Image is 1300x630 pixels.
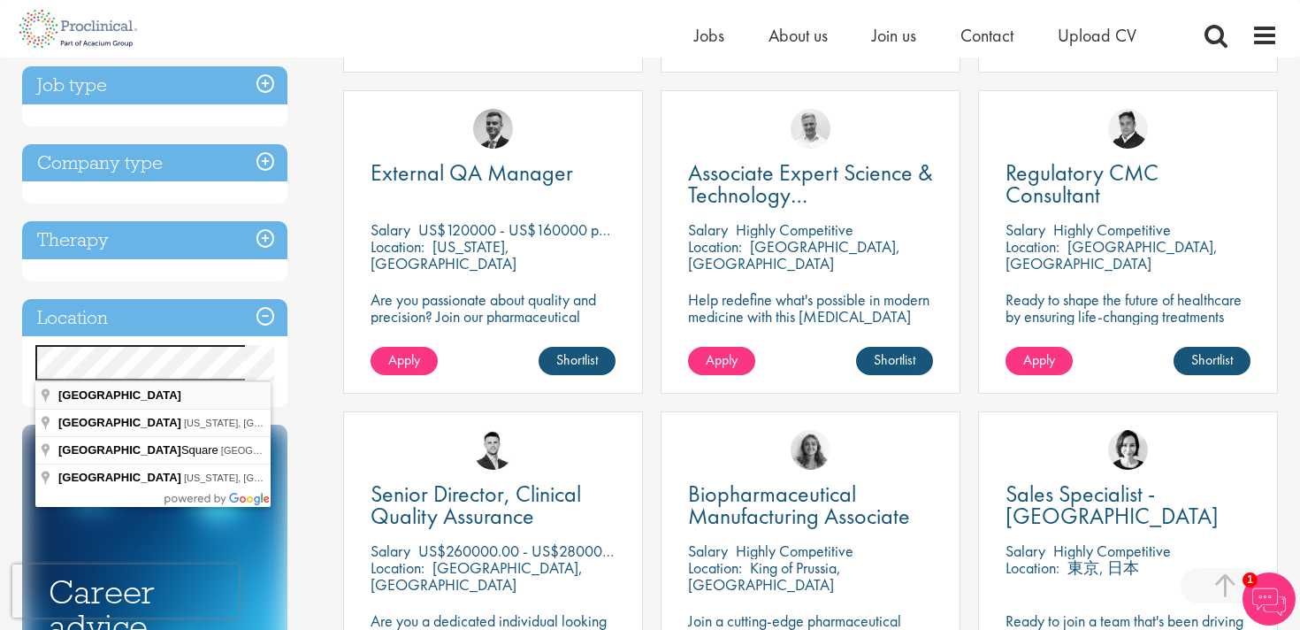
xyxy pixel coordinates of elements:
a: External QA Manager [371,162,616,184]
span: Senior Director, Clinical Quality Assurance [371,479,581,531]
p: [US_STATE], [GEOGRAPHIC_DATA] [371,236,516,273]
p: Are you passionate about quality and precision? Join our pharmaceutical client and help ensure to... [371,291,616,375]
a: Join us [872,24,916,47]
span: Regulatory CMC Consultant [1006,157,1159,210]
a: Sales Specialist - [GEOGRAPHIC_DATA] [1006,483,1250,527]
a: Shortlist [539,347,616,375]
span: Salary [688,541,728,561]
p: Help redefine what's possible in modern medicine with this [MEDICAL_DATA] Associate Expert Scienc... [688,291,933,342]
h3: Company type [22,144,287,182]
a: Regulatory CMC Consultant [1006,162,1250,206]
span: External QA Manager [371,157,573,188]
img: Nic Choa [1108,430,1148,470]
span: Sales Specialist - [GEOGRAPHIC_DATA] [1006,479,1219,531]
h3: Therapy [22,221,287,259]
span: Salary [371,219,410,240]
p: King of Prussia, [GEOGRAPHIC_DATA] [688,557,841,595]
span: Apply [706,350,738,369]
span: Salary [1006,541,1045,561]
a: Apply [371,347,438,375]
a: Senior Director, Clinical Quality Assurance [371,483,616,527]
p: [GEOGRAPHIC_DATA], [GEOGRAPHIC_DATA] [371,557,583,595]
h3: Job type [22,66,287,104]
a: Shortlist [1174,347,1250,375]
img: Chatbot [1243,572,1296,626]
p: Highly Competitive [1053,541,1171,561]
span: Apply [1023,350,1055,369]
p: Highly Competitive [736,541,853,561]
span: Location: [371,557,424,578]
span: [GEOGRAPHIC_DATA] [58,416,181,429]
a: Apply [1006,347,1073,375]
span: Location: [371,236,424,257]
img: Joshua Bye [791,109,830,149]
a: Contact [960,24,1013,47]
span: [US_STATE], [GEOGRAPHIC_DATA] [184,472,345,483]
a: Biopharmaceutical Manufacturing Associate [688,483,933,527]
p: Ready to shape the future of healthcare by ensuring life-changing treatments meet global regulato... [1006,291,1250,392]
p: [GEOGRAPHIC_DATA], [GEOGRAPHIC_DATA] [688,236,900,273]
span: Salary [688,219,728,240]
span: [GEOGRAPHIC_DATA], [GEOGRAPHIC_DATA] [221,445,429,456]
span: Location: [688,236,742,257]
img: Joshua Godden [473,430,513,470]
span: Salary [1006,219,1045,240]
span: Location: [1006,236,1059,257]
span: [GEOGRAPHIC_DATA] [58,443,181,457]
span: Square [58,443,221,457]
span: Biopharmaceutical Manufacturing Associate [688,479,910,531]
span: Location: [1006,557,1059,578]
a: Shortlist [856,347,933,375]
p: Highly Competitive [1053,219,1171,240]
p: US$260000.00 - US$280000.00 per annum [418,541,700,561]
p: Highly Competitive [736,219,853,240]
a: Upload CV [1058,24,1136,47]
a: About us [769,24,828,47]
a: Associate Expert Science & Technology ([MEDICAL_DATA]) [688,162,933,206]
span: [GEOGRAPHIC_DATA] [58,388,181,402]
span: [US_STATE], [GEOGRAPHIC_DATA] [184,418,345,428]
p: [GEOGRAPHIC_DATA], [GEOGRAPHIC_DATA] [1006,236,1218,273]
a: Jobs [694,24,724,47]
a: Apply [688,347,755,375]
span: [GEOGRAPHIC_DATA] [58,471,181,484]
span: Associate Expert Science & Technology ([MEDICAL_DATA]) [688,157,933,232]
img: Alex Bill [473,109,513,149]
span: Salary [371,541,410,561]
iframe: reCAPTCHA [12,565,239,618]
img: Peter Duvall [1108,109,1148,149]
p: 東京, 日本 [1067,557,1139,578]
span: 1 [1243,572,1258,588]
span: Apply [388,350,420,369]
p: US$120000 - US$160000 per annum [418,219,654,240]
h3: Location [22,299,287,337]
img: Jackie Cerchio [791,430,830,470]
span: Location: [688,557,742,578]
